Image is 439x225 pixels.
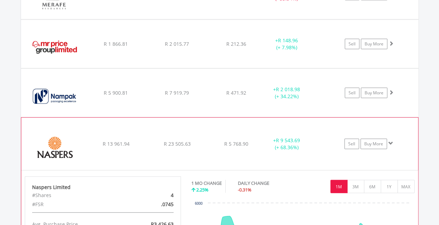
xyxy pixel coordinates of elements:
[276,86,300,93] span: R 2 018.98
[360,139,387,149] a: Buy More
[364,180,381,193] button: 6M
[261,37,313,51] div: + (+ 7.98%)
[381,180,398,193] button: 1Y
[196,187,208,193] span: 2.25%
[104,41,128,47] span: R 1 866.81
[195,202,203,205] text: 6000
[32,184,174,191] div: Naspers Limited
[261,86,313,100] div: + (+ 34.22%)
[278,37,298,44] span: R 148.96
[128,191,179,200] div: 4
[330,180,347,193] button: 1M
[165,41,189,47] span: R 2 015.77
[276,137,300,144] span: R 9 543.69
[260,137,313,151] div: + (+ 68.36%)
[344,139,359,149] a: Sell
[191,180,222,187] div: 1 MO CHANGE
[345,39,359,49] a: Sell
[226,89,246,96] span: R 471.92
[24,78,85,115] img: EQU.ZA.NPK.png
[27,200,128,209] div: #FSR
[224,140,248,147] span: R 5 768.90
[24,29,85,66] img: EQU.ZA.MRP.png
[25,126,85,168] img: EQU.ZA.NPN.png
[361,39,387,49] a: Buy More
[238,180,294,187] div: DAILY CHANGE
[165,89,189,96] span: R 7 919.79
[238,187,251,193] span: -0.31%
[345,88,359,98] a: Sell
[347,180,364,193] button: 3M
[361,88,387,98] a: Buy More
[102,140,129,147] span: R 13 961.94
[397,180,415,193] button: MAX
[163,140,190,147] span: R 23 505.63
[27,191,128,200] div: #Shares
[226,41,246,47] span: R 212.36
[104,89,128,96] span: R 5 900.81
[128,200,179,209] div: .0745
